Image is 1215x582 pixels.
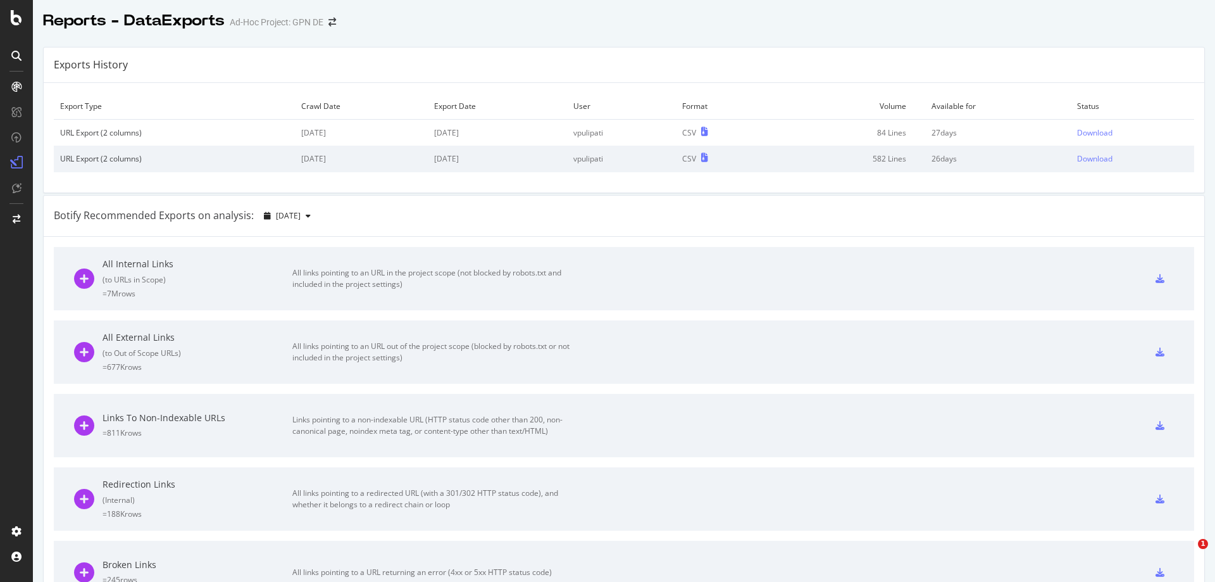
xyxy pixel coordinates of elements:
div: = 677K rows [103,362,292,372]
td: [DATE] [428,146,567,172]
div: arrow-right-arrow-left [328,18,336,27]
td: Status [1071,93,1194,120]
div: All links pointing to an URL in the project scope (not blocked by robots.txt and included in the ... [292,267,577,290]
td: 582 Lines [775,146,925,172]
td: [DATE] [295,120,428,146]
div: Broken Links [103,559,292,571]
div: All links pointing to a redirected URL (with a 301/302 HTTP status code), and whether it belongs ... [292,488,577,510]
td: [DATE] [295,146,428,172]
div: All External Links [103,331,292,344]
div: Links To Non-Indexable URLs [103,412,292,424]
div: Reports - DataExports [43,10,225,32]
span: 2025 Aug. 26th [276,210,301,221]
div: csv-export [1156,348,1164,357]
td: Volume [775,93,925,120]
a: Download [1077,127,1188,138]
td: User [567,93,675,120]
div: Botify Recommended Exports on analysis: [54,208,254,223]
td: [DATE] [428,120,567,146]
td: Format [676,93,775,120]
span: 1 [1198,539,1208,549]
div: Download [1077,127,1112,138]
div: csv-export [1156,274,1164,283]
td: 27 days [925,120,1071,146]
div: All links pointing to a URL returning an error (4xx or 5xx HTTP status code) [292,567,577,578]
div: = 188K rows [103,509,292,519]
td: Crawl Date [295,93,428,120]
div: ( Internal ) [103,495,292,505]
div: csv-export [1156,568,1164,577]
td: Export Type [54,93,295,120]
iframe: Intercom live chat [1172,539,1202,569]
td: Export Date [428,93,567,120]
div: csv-export [1156,421,1164,430]
div: CSV [682,153,696,164]
div: ( to URLs in Scope ) [103,274,292,285]
div: Exports History [54,58,128,72]
div: URL Export (2 columns) [60,153,289,164]
div: Redirection Links [103,478,292,491]
div: All links pointing to an URL out of the project scope (blocked by robots.txt or not included in t... [292,341,577,364]
div: ( to Out of Scope URLs ) [103,348,292,358]
td: Available for [925,93,1071,120]
a: Download [1077,153,1188,164]
div: CSV [682,127,696,138]
td: vpulipati [567,120,675,146]
button: [DATE] [259,206,316,226]
div: Ad-Hoc Project: GPN DE [230,16,323,28]
div: Links pointing to a non-indexable URL (HTTP status code other than 200, non-canonical page, noind... [292,414,577,437]
div: All Internal Links [103,258,292,270]
div: Download [1077,153,1112,164]
div: = 7M rows [103,288,292,299]
div: = 811K rows [103,427,292,438]
td: 26 days [925,146,1071,172]
td: 84 Lines [775,120,925,146]
div: csv-export [1156,495,1164,503]
td: vpulipati [567,146,675,172]
div: URL Export (2 columns) [60,127,289,138]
